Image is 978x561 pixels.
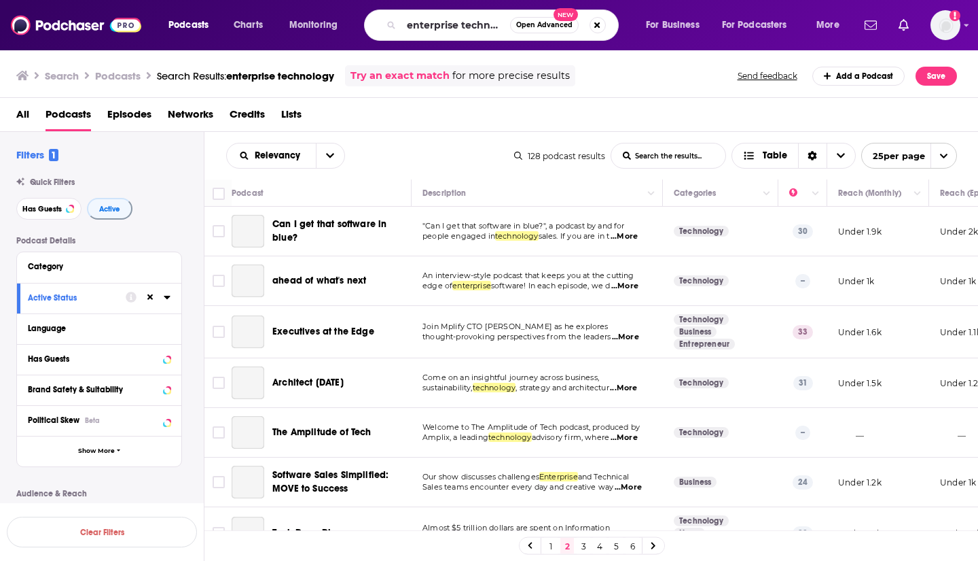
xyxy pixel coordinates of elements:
[838,427,864,439] p: __
[22,205,62,213] span: Has Guests
[226,69,334,82] span: enterprise technology
[272,275,366,286] span: ahead of what's next
[227,151,316,160] button: open menu
[940,477,976,488] p: Under 1k
[539,231,610,241] span: sales. If you are in t
[838,185,901,201] div: Reach (Monthly)
[422,221,625,231] span: "Can I get that software in blue?", a podcast by and for
[232,265,264,297] a: ahead of what's next
[272,218,407,245] a: Can I get that software in blue?
[812,67,905,86] a: Add a Podcast
[95,69,141,82] h3: Podcasts
[909,186,926,202] button: Column Actions
[30,177,75,187] span: Quick Filters
[11,12,141,38] img: Podchaser - Follow, Share and Rate Podcasts
[226,143,345,169] h2: Choose List sort
[28,354,159,364] div: Has Guests
[230,103,265,131] a: Credits
[674,326,717,337] a: Business
[422,231,495,241] span: people engaged in
[28,350,170,367] button: Has Guests
[422,422,640,432] span: Welcome to The Amplitude of Tech podcast, produced by
[28,411,170,428] button: Political SkewBeta
[422,472,539,481] span: Our show discusses challenges
[232,466,264,498] a: Software Sales Simplified: MOVE to Success
[272,218,386,243] span: Can I get that software in blue?
[793,224,813,238] p: 30
[515,383,609,392] span: , strategy and architectur
[350,68,450,84] a: Try an exact match
[646,16,700,35] span: For Business
[798,143,827,168] div: Sort Direction
[838,275,874,287] p: Under 1k
[611,281,638,292] span: ...More
[452,68,570,84] span: for more precise results
[232,367,264,399] a: Architect Tomorrow
[232,215,264,248] a: Can I get that software in blue?
[281,103,302,131] span: Lists
[272,469,407,496] a: Software Sales Simplified: MOVE to Success
[422,322,609,331] span: Join Mplify CTO [PERSON_NAME] as he explores
[157,69,334,82] a: Search Results:enterprise technology
[808,186,824,202] button: Column Actions
[615,482,642,493] span: ...More
[422,373,599,382] span: Come on an insightful journey across business,
[272,426,372,439] a: The Amplitude of Tech
[636,14,717,36] button: open menu
[232,416,264,449] a: The Amplitude of Tech
[949,10,960,21] svg: Add a profile image
[28,320,170,337] button: Language
[272,377,344,388] span: Architect [DATE]
[422,383,473,392] span: sustainability,
[45,69,79,82] h3: Search
[377,10,632,41] div: Search podcasts, credits, & more...
[674,339,735,350] a: Entrepreneur
[759,186,775,202] button: Column Actions
[807,14,856,36] button: open menu
[234,16,263,35] span: Charts
[452,281,491,290] span: enterprise
[16,103,29,131] span: All
[7,517,197,547] button: Clear Filters
[401,14,510,36] input: Search podcasts, credits, & more...
[422,281,452,290] span: edge of
[916,67,957,86] button: Save
[495,231,539,241] span: technology
[674,477,717,488] a: Business
[272,274,366,288] a: ahead of what's next
[793,325,813,339] p: 33
[539,472,578,481] span: Enterprise
[491,281,610,290] span: software! In each episode, we d
[16,236,182,245] p: Podcast Details
[674,528,705,539] a: News
[78,447,115,455] span: Show More
[28,385,159,394] div: Brand Safety & Suitability
[674,275,729,286] a: Technology
[422,432,488,442] span: Amplix, a leading
[838,377,882,389] p: Under 1.5k
[674,427,729,438] a: Technology
[17,436,181,466] button: Show More
[232,185,264,201] div: Podcast
[168,103,213,131] span: Networks
[861,143,957,169] button: open menu
[940,427,966,439] p: __
[46,103,91,131] span: Podcasts
[289,16,338,35] span: Monitoring
[674,226,729,237] a: Technology
[272,469,388,494] span: Software Sales Simplified: MOVE to Success
[272,325,374,339] a: Executives at the Edge
[713,14,807,36] button: open menu
[611,231,638,242] span: ...More
[560,538,574,554] a: 2
[87,198,132,220] button: Active
[28,415,79,425] span: Political Skew
[422,523,610,532] span: Almost $5 trillion dollars are spent on Information
[225,14,271,36] a: Charts
[609,538,623,554] a: 5
[422,271,634,280] span: An interview-style podcast that keeps you at the cutting
[28,381,170,398] a: Brand Safety & Suitability
[16,489,182,498] p: Audience & Reach
[316,143,344,168] button: open menu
